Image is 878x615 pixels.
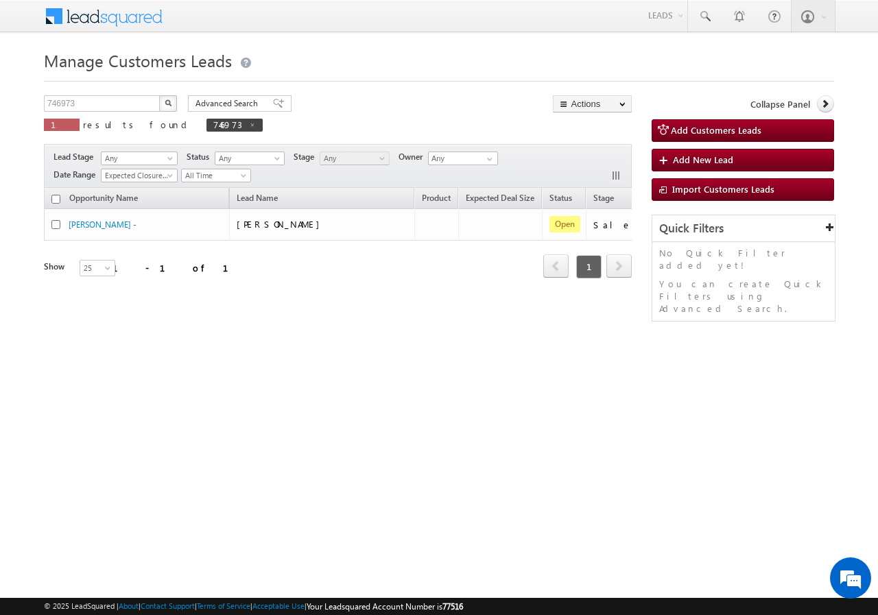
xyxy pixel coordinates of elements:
a: Any [101,152,178,165]
span: 1 [51,119,73,130]
p: You can create Quick Filters using Advanced Search. [659,278,828,315]
a: Terms of Service [197,601,250,610]
img: Search [165,99,171,106]
div: Sale Marked [593,219,689,231]
span: Expected Closure Date [102,169,173,182]
span: Lead Name [230,191,285,208]
a: Acceptable Use [252,601,305,610]
input: Type to Search [428,152,498,165]
span: All Time [182,169,247,182]
span: Any [320,152,385,165]
a: [PERSON_NAME] - [69,219,137,230]
a: All Time [181,169,251,182]
span: Add New Lead [673,154,733,165]
span: 77516 [442,601,463,612]
a: Stage [586,191,621,208]
span: Status [187,151,215,163]
span: 25 [80,262,117,274]
span: Opportunity Name [69,193,138,203]
span: Advanced Search [195,97,262,110]
a: 25 [80,260,115,276]
span: Stage [593,193,614,203]
a: prev [543,256,569,278]
span: 1 [576,255,602,278]
a: Show All Items [479,152,497,166]
a: Contact Support [141,601,195,610]
a: Opportunity Name [62,191,145,208]
a: Status [543,191,579,208]
a: Expected Deal Size [459,191,541,208]
a: Expected Closure Date [101,169,178,182]
span: Import Customers Leads [672,183,774,195]
a: Any [320,152,390,165]
span: © 2025 LeadSquared | | | | | [44,600,463,613]
a: next [606,256,632,278]
a: About [119,601,139,610]
div: 1 - 1 of 1 [112,260,245,276]
span: Stage [294,151,320,163]
span: prev [543,254,569,278]
div: Show [44,261,69,273]
p: No Quick Filter added yet! [659,247,828,272]
span: Any [215,152,281,165]
a: Any [215,152,285,165]
span: next [606,254,632,278]
span: Owner [399,151,428,163]
span: results found [83,119,192,130]
span: Date Range [54,169,101,181]
span: 746973 [213,119,242,130]
input: Check all records [51,195,60,204]
span: Manage Customers Leads [44,49,232,71]
span: Lead Stage [54,151,99,163]
span: Product [422,193,451,203]
span: Your Leadsquared Account Number is [307,601,463,612]
span: Open [549,216,580,232]
span: Collapse Panel [750,98,810,110]
span: Expected Deal Size [466,193,534,203]
span: Add Customers Leads [671,124,761,136]
div: Quick Filters [652,215,835,242]
span: [PERSON_NAME] [237,218,327,230]
button: Actions [553,95,632,112]
span: Any [102,152,173,165]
